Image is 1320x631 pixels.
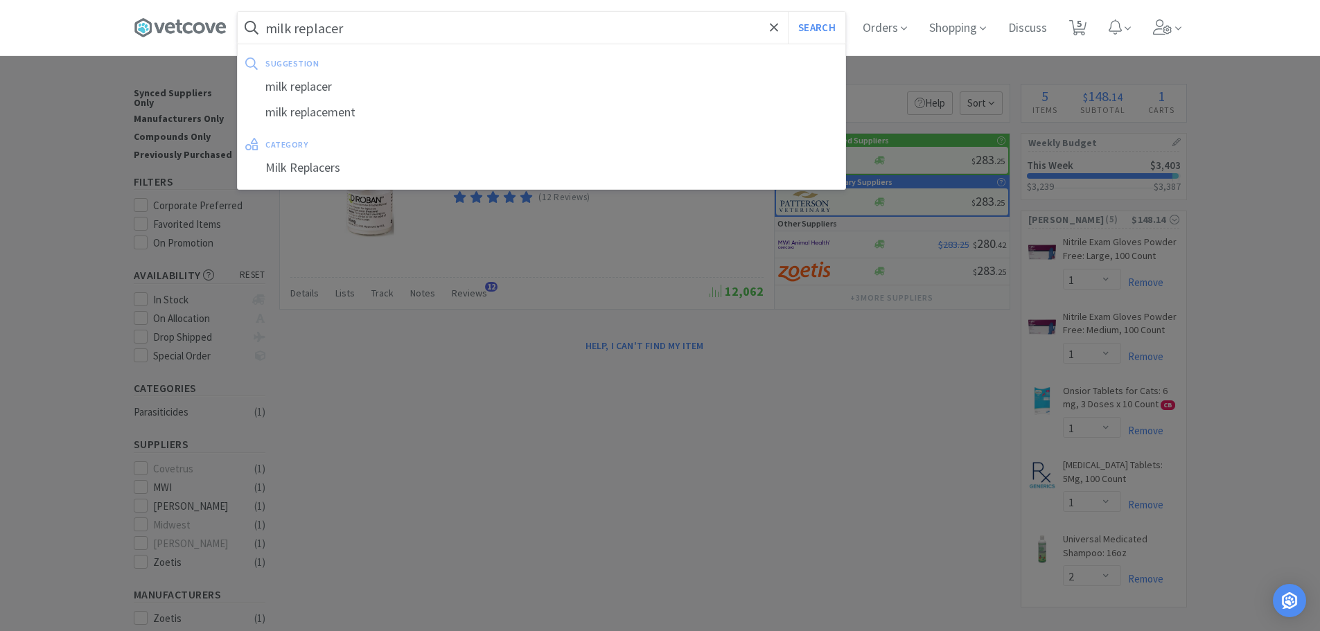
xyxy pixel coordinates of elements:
[788,12,845,44] button: Search
[238,155,845,181] div: Milk Replacers
[238,74,845,100] div: milk replacer
[1064,24,1092,36] a: 5
[1003,22,1053,35] a: Discuss
[238,12,845,44] input: Search by item, sku, manufacturer, ingredient, size...
[265,134,572,155] div: category
[1273,584,1306,617] div: Open Intercom Messenger
[238,100,845,125] div: milk replacement
[265,53,578,74] div: suggestion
